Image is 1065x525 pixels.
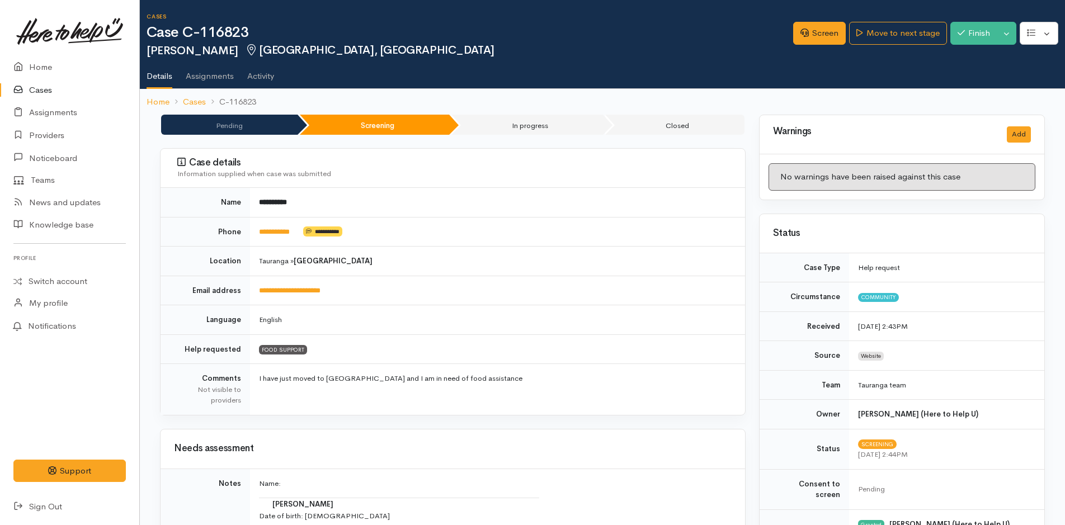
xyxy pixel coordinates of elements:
[174,443,732,454] h3: Needs assessment
[250,305,745,335] td: English
[858,293,899,302] span: Community
[858,352,884,361] span: Website
[300,115,449,135] li: Screening
[773,228,1031,239] h3: Status
[161,115,298,135] li: Pending
[206,96,256,108] li: C-116823
[161,217,250,247] td: Phone
[259,478,732,489] p: Name:
[247,56,274,88] a: Activity
[259,510,732,522] p: Date of birth: [DEMOGRAPHIC_DATA]
[849,253,1044,282] td: Help request
[760,469,849,509] td: Consent to screen
[183,96,206,108] a: Cases
[259,345,307,354] span: FOOD SUPPORT
[259,256,373,266] span: Tauranga »
[1007,126,1031,143] button: Add
[147,13,793,20] h6: Cases
[161,334,250,364] td: Help requested
[760,400,849,429] td: Owner
[858,484,1031,495] div: Pending
[773,126,993,137] h3: Warnings
[950,22,997,45] button: Finish
[161,247,250,276] td: Location
[605,115,744,135] li: Closed
[147,96,169,108] a: Home
[760,311,849,341] td: Received
[161,364,250,415] td: Comments
[793,22,846,45] a: Screen
[760,341,849,371] td: Source
[858,439,897,448] span: Screening
[294,256,373,266] b: [GEOGRAPHIC_DATA]
[858,321,908,331] time: [DATE] 2:43PM
[147,44,793,57] h2: [PERSON_NAME]
[177,157,732,168] h3: Case details
[13,250,126,266] h6: Profile
[186,56,234,88] a: Assignments
[174,384,241,406] div: Not visible to providers
[272,499,333,509] span: [PERSON_NAME]
[858,449,1031,460] div: [DATE] 2:44PM
[161,188,250,217] td: Name
[760,370,849,400] td: Team
[769,163,1035,191] div: No warnings have been raised against this case
[858,380,906,390] span: Tauranga team
[760,282,849,312] td: Circumstance
[760,429,849,469] td: Status
[760,253,849,282] td: Case Type
[147,56,172,89] a: Details
[147,25,793,41] h1: Case C-116823
[245,43,494,57] span: [GEOGRAPHIC_DATA], [GEOGRAPHIC_DATA]
[250,364,745,415] td: I have just moved to [GEOGRAPHIC_DATA] and I am in need of food assistance
[451,115,603,135] li: In progress
[161,276,250,305] td: Email address
[140,89,1065,115] nav: breadcrumb
[858,409,978,419] b: [PERSON_NAME] (Here to Help U)
[849,22,946,45] a: Move to next stage
[13,460,126,483] button: Support
[177,168,732,179] div: Information supplied when case was submitted
[161,305,250,335] td: Language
